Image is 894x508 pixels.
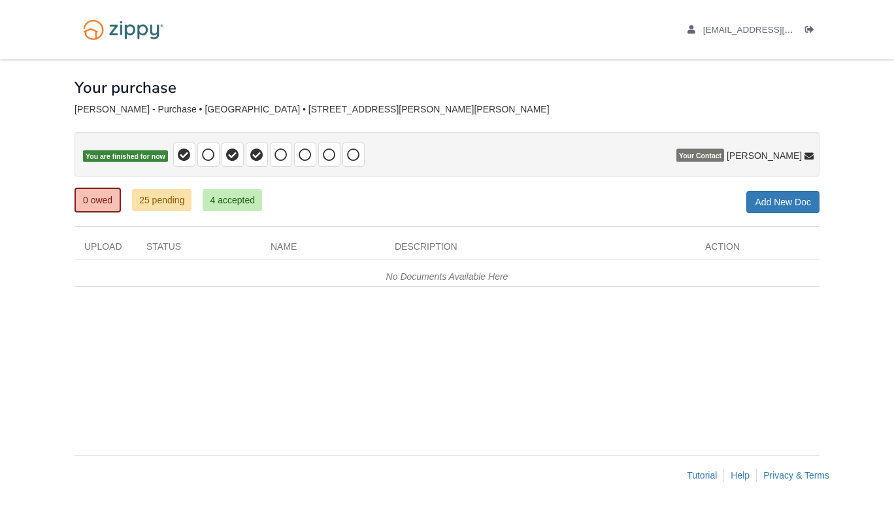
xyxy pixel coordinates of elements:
span: Your Contact [676,149,724,162]
a: Help [731,470,750,481]
div: Action [695,240,819,260]
a: Log out [805,25,819,38]
a: 25 pending [132,189,191,211]
div: [PERSON_NAME] - Purchase • [GEOGRAPHIC_DATA] • [STREET_ADDRESS][PERSON_NAME][PERSON_NAME] [74,104,819,115]
div: Name [261,240,385,260]
div: Description [385,240,695,260]
span: [PERSON_NAME] [727,149,802,162]
a: 0 owed [74,188,121,212]
div: Status [137,240,261,260]
em: No Documents Available Here [386,271,508,282]
span: kristinhoban83@gmail.com [703,25,853,35]
span: You are finished for now [83,150,168,163]
a: Tutorial [687,470,717,481]
a: Add New Doc [746,191,819,213]
h1: Your purchase [74,79,176,96]
a: Privacy & Terms [763,470,829,481]
a: edit profile [687,25,853,38]
a: 4 accepted [203,189,262,211]
div: Upload [74,240,137,260]
img: Logo [74,13,172,46]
